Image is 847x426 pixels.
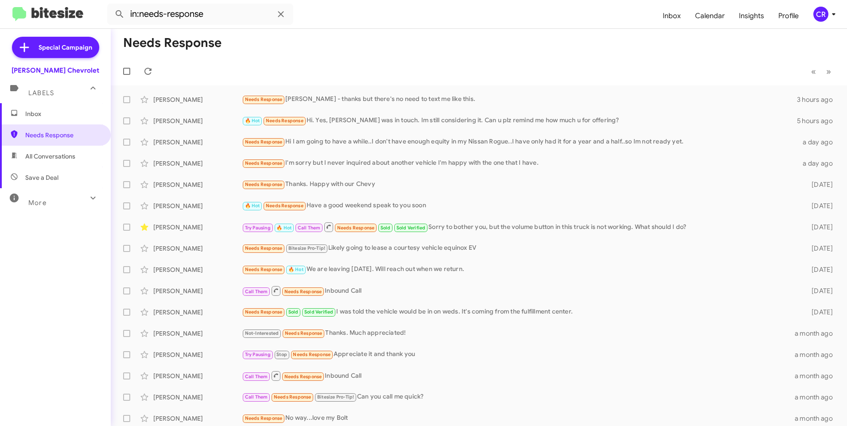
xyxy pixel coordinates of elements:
span: Call Them [245,394,268,400]
div: [DATE] [797,201,840,210]
span: 🔥 Hot [245,203,260,209]
div: a day ago [797,138,840,147]
div: [DATE] [797,287,840,295]
button: CR [806,7,837,22]
span: Bitesize Pro-Tip! [288,245,325,251]
button: Next [821,62,836,81]
div: a day ago [797,159,840,168]
button: Previous [806,62,821,81]
span: Save a Deal [25,173,58,182]
span: Needs Response [245,309,283,315]
span: Needs Response [245,182,283,187]
div: Inbound Call [242,370,795,381]
span: Needs Response [245,160,283,166]
span: Sold [381,225,391,231]
span: Not-Interested [245,330,279,336]
div: [PERSON_NAME] [153,244,242,253]
span: Inbox [25,109,101,118]
div: Have a good weekend speak to you soon [242,201,797,211]
div: a month ago [795,414,840,423]
div: We are leaving [DATE]. Will reach out when we return. [242,264,797,275]
span: Labels [28,89,54,97]
div: [PERSON_NAME] [153,265,242,274]
span: Call Them [298,225,321,231]
div: a month ago [795,350,840,359]
div: [PERSON_NAME] [153,287,242,295]
a: Profile [771,3,806,29]
div: No way...love my Bolt [242,413,795,423]
span: Needs Response [245,267,283,272]
span: Try Pausing [245,225,271,231]
div: a month ago [795,372,840,380]
div: Thanks. Happy with our Chevy [242,179,797,190]
span: Sold Verified [396,225,426,231]
div: a month ago [795,393,840,402]
span: Needs Response [293,352,330,357]
div: [PERSON_NAME] [153,393,242,402]
div: [DATE] [797,308,840,317]
div: 5 hours ago [797,116,840,125]
a: Insights [732,3,771,29]
div: [PERSON_NAME] - thanks but there's no need to text me like this. [242,94,797,105]
a: Calendar [688,3,732,29]
span: 🔥 Hot [276,225,291,231]
span: Call Them [245,374,268,380]
span: Needs Response [337,225,375,231]
div: Likely going to lease a courtesy vehicle equinox EV [242,243,797,253]
div: [PERSON_NAME] [153,95,242,104]
span: Needs Response [25,131,101,139]
div: Hi. Yes, [PERSON_NAME] was in touch. Im still considering it. Can u plz remind me how much u for ... [242,116,797,126]
span: Call Them [245,289,268,294]
div: [PERSON_NAME] [153,329,242,338]
span: Needs Response [266,203,303,209]
div: [PERSON_NAME] [153,350,242,359]
div: [PERSON_NAME] [153,116,242,125]
div: Hi I am going to have a while..I don't have enough equity in my Nissan Rogue..I have only had it ... [242,137,797,147]
span: Needs Response [284,374,322,380]
div: [PERSON_NAME] [153,159,242,168]
div: CR [813,7,828,22]
div: [PERSON_NAME] [153,201,242,210]
span: All Conversations [25,152,75,161]
span: Needs Response [245,139,283,145]
div: [PERSON_NAME] [153,372,242,380]
div: a month ago [795,329,840,338]
a: Special Campaign [12,37,99,58]
span: 🔥 Hot [245,118,260,124]
span: Needs Response [284,289,322,294]
span: More [28,199,47,207]
nav: Page navigation example [806,62,836,81]
span: 🔥 Hot [288,267,303,272]
a: Inbox [656,3,688,29]
div: [PERSON_NAME] [153,308,242,317]
span: Needs Response [266,118,303,124]
div: [PERSON_NAME] [153,223,242,232]
div: [DATE] [797,223,840,232]
div: [PERSON_NAME] [153,138,242,147]
div: Inbound Call [242,285,797,296]
div: [PERSON_NAME] [153,414,242,423]
span: Needs Response [285,330,322,336]
span: Try Pausing [245,352,271,357]
span: Sold [288,309,299,315]
div: Thanks. Much appreciated! [242,328,795,338]
div: [DATE] [797,180,840,189]
div: [PERSON_NAME] Chevrolet [12,66,99,75]
span: Stop [276,352,287,357]
span: Needs Response [245,245,283,251]
span: Sold Verified [304,309,334,315]
span: » [826,66,831,77]
div: [DATE] [797,265,840,274]
div: Sorry to bother you, but the volume button in this truck is not working. What should I do? [242,221,797,232]
span: « [811,66,816,77]
span: Bitesize Pro-Tip! [317,394,354,400]
input: Search [107,4,293,25]
div: [PERSON_NAME] [153,180,242,189]
span: Special Campaign [39,43,92,52]
div: Can you call me quick? [242,392,795,402]
div: Appreciate it and thank you [242,349,795,360]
